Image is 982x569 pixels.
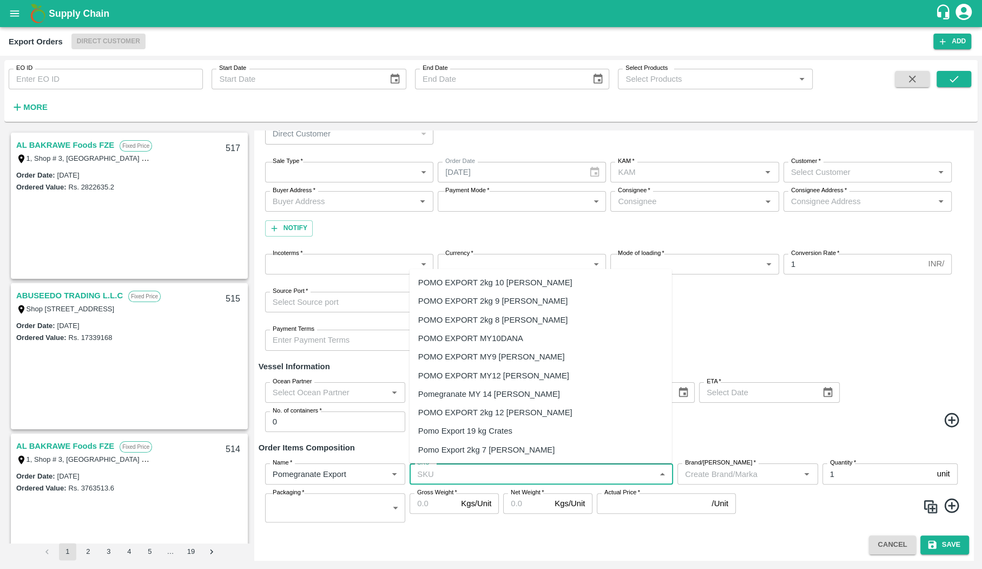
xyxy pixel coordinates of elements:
button: Open [800,467,814,481]
button: Go to page 2 [80,543,97,560]
label: Ocean Partner [273,377,312,386]
label: 1, Shop # 3, [GEOGRAPHIC_DATA] – central fruits and vegetables market, , , , , [GEOGRAPHIC_DATA] [27,154,352,162]
label: Order Date : [16,472,55,480]
button: page 1 [59,543,76,560]
p: Fixed Price [120,441,152,453]
input: Select Products [621,72,791,86]
div: POMO EXPORT 2kg 10 [PERSON_NAME] [418,277,572,289]
label: End Date [423,64,447,73]
button: Open [934,194,948,208]
input: Consignee Address [787,194,931,208]
button: Choose date [385,69,405,89]
button: Notify [265,220,313,236]
button: More [9,98,50,116]
button: Open [761,165,775,179]
a: ABUSEEDO TRADING L.L.C [16,289,123,303]
label: Ordered Value: [16,484,66,492]
label: Packaging [273,488,305,497]
label: Incoterms [273,249,302,258]
button: Go to page 5 [141,543,159,560]
div: 517 [219,136,247,161]
input: End Date [415,69,583,89]
label: 1, Shop # 3, [GEOGRAPHIC_DATA] – central fruits and vegetables market, , , , , [GEOGRAPHIC_DATA] [27,455,352,463]
p: Direct Customer [273,128,331,140]
button: Save [920,535,969,554]
div: 515 [219,286,247,312]
label: [DATE] [57,171,80,179]
p: unit [937,468,950,480]
p: Fixed Price [120,140,152,152]
input: SKU [413,467,652,481]
label: Order Date : [16,322,55,330]
b: Supply Chain [49,8,109,19]
label: Select Products [625,64,668,73]
button: Open [387,467,401,481]
input: 0.0 [503,493,550,514]
div: POMO EXPORT MY10DANA [418,332,523,344]
label: Start Date [219,64,246,73]
label: Order Date [445,157,475,166]
input: Create Brand/Marka [681,467,782,481]
div: account of current user [954,2,973,25]
label: Customer [791,157,821,166]
button: Open [387,385,401,400]
label: Consignee [618,186,650,195]
label: Brand/[PERSON_NAME] [685,459,756,467]
input: KAM [614,165,757,179]
label: Shop [STREET_ADDRESS] [27,305,115,313]
label: Name [273,459,292,467]
div: customer-support [935,4,954,23]
button: Add [933,34,971,49]
button: Go to page 4 [121,543,138,560]
nav: pagination navigation [37,543,222,560]
button: Go to page 19 [182,543,200,560]
label: ETA [707,377,721,386]
button: Open [795,72,809,86]
button: open drawer [2,1,27,26]
div: … [162,547,179,557]
input: Select Ocean Partner [268,385,384,400]
label: [DATE] [57,472,80,480]
div: POMO EXPORT MY9 [PERSON_NAME] [418,351,565,363]
label: No. of containers [273,407,322,415]
button: Open [416,194,430,208]
input: Select Source port [268,295,412,309]
img: CloneIcon [922,499,939,515]
input: 0.0 [410,493,457,514]
button: Open [761,194,775,208]
label: Rs. 2822635.2 [68,183,114,191]
label: Gross Weight [417,488,457,497]
div: 514 [219,437,247,462]
div: POMO EXPORT MY12 [PERSON_NAME] [418,369,569,381]
label: Ordered Value: [16,183,66,191]
input: Name [268,467,370,481]
strong: Vessel Information [259,362,330,371]
a: Supply Chain [49,6,935,21]
strong: More [23,103,48,112]
input: Buyer Address [268,194,412,208]
div: POMO EXPORT 2kg 12 [PERSON_NAME] [418,407,572,418]
label: Order Date : [16,171,55,179]
p: Kgs/Unit [555,498,585,509]
label: Quantity [830,459,856,467]
button: Choose date [673,382,694,403]
p: Kgs/Unit [461,498,491,509]
input: Select Date [438,162,580,182]
input: Select Customer [787,165,931,179]
label: KAM [618,157,635,166]
label: Consignee Address [791,186,847,195]
img: logo [27,3,49,24]
input: Start Date [212,69,380,89]
label: Actual Price [604,488,640,497]
a: AL BAKRAWE Foods FZE [16,439,114,453]
div: Pomo Export 19 kg Crates [418,425,512,437]
input: Consignee [614,194,757,208]
label: EO ID [16,64,32,73]
button: Open [934,165,948,179]
label: Conversion Rate [791,249,839,258]
label: Rs. 3763513.6 [68,484,114,492]
label: Rs. 17339168 [68,333,112,342]
label: Payment Mode [445,186,489,195]
label: Buyer Address [273,186,315,195]
div: Export Orders [9,35,63,49]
